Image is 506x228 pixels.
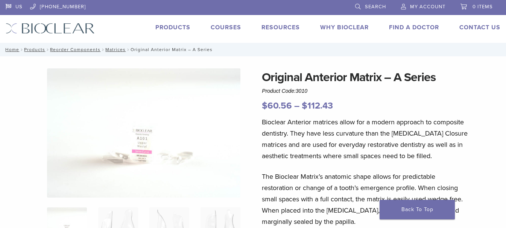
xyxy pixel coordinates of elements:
a: Matrices [105,47,126,52]
span: $ [302,100,307,111]
a: Home [3,47,19,52]
bdi: 60.56 [262,100,292,111]
a: Reorder Components [50,47,100,52]
a: Why Bioclear [320,24,369,31]
a: Find A Doctor [389,24,439,31]
a: Back To Top [380,200,455,219]
span: / [126,48,131,51]
span: 3010 [296,88,307,94]
bdi: 112.43 [302,100,333,111]
span: / [100,48,105,51]
p: The Bioclear Matrix’s anatomic shape allows for predictable restoration or change of a tooth’s em... [262,171,468,227]
span: $ [262,100,267,111]
a: Resources [261,24,300,31]
p: Bioclear Anterior matrices allow for a modern approach to composite dentistry. They have less cur... [262,116,468,162]
h1: Original Anterior Matrix – A Series [262,68,468,86]
span: My Account [410,4,445,10]
span: Product Code: [262,88,307,94]
a: Contact Us [459,24,500,31]
a: Courses [211,24,241,31]
span: 0 items [473,4,493,10]
span: / [19,48,24,51]
a: Products [24,47,45,52]
span: Search [365,4,386,10]
img: Anterior Original A Series Matrices [47,68,241,198]
img: Bioclear [6,23,95,34]
a: Products [155,24,190,31]
span: – [294,100,299,111]
span: / [45,48,50,51]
